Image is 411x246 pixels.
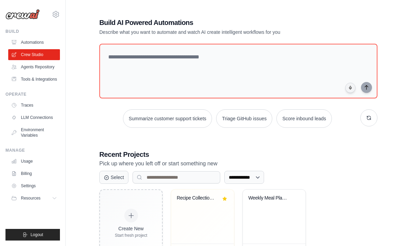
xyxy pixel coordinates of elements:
h1: Build AI Powered Automations [99,18,329,27]
button: Remove from favorites [221,195,228,203]
h3: Recent Projects [99,150,377,159]
button: Resources [8,193,60,204]
div: Recipe Collection & Parser [177,195,218,201]
a: Crew Studio [8,49,60,60]
button: Score inbound leads [276,109,332,128]
a: Agents Repository [8,61,60,72]
button: Click to speak your automation idea [345,83,356,93]
button: Get new suggestions [360,109,377,126]
a: Settings [8,180,60,191]
a: Traces [8,100,60,111]
a: Environment Variables [8,124,60,141]
span: Resources [21,195,40,201]
p: Describe what you want to automate and watch AI create intelligent workflows for you [99,29,329,36]
div: Start fresh project [115,233,147,238]
div: Weekly Meal Planning & Shopping Assistant [248,195,290,201]
a: Billing [8,168,60,179]
button: Logout [5,229,60,241]
span: Logout [30,232,43,237]
button: Summarize customer support tickets [123,109,212,128]
div: Build [5,29,60,34]
a: Automations [8,37,60,48]
a: LLM Connections [8,112,60,123]
img: Logo [5,9,40,19]
a: Tools & Integrations [8,74,60,85]
button: Triage GitHub issues [216,109,272,128]
div: Operate [5,92,60,97]
div: Manage [5,148,60,153]
button: Select [99,171,128,184]
a: Usage [8,156,60,167]
div: Create New [115,225,147,232]
p: Pick up where you left off or start something new [99,159,377,168]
